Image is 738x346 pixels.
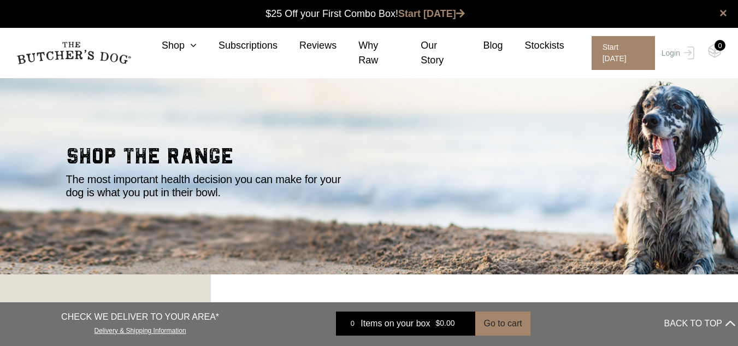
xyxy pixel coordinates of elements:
[659,36,694,70] a: Login
[361,317,430,330] span: Items on your box
[197,38,278,53] a: Subscriptions
[719,7,727,20] a: close
[344,318,361,329] div: 0
[61,310,219,324] p: CHECK WE DELIVER TO YOUR AREA*
[398,8,465,19] a: Start [DATE]
[503,38,564,53] a: Stockists
[435,319,440,328] span: $
[140,38,197,53] a: Shop
[399,38,461,68] a: Our Story
[435,319,454,328] bdi: 0.00
[581,36,659,70] a: Start [DATE]
[462,38,503,53] a: Blog
[336,38,399,68] a: Why Raw
[664,310,735,337] button: BACK TO TOP
[66,145,672,173] h2: shop the range
[715,40,725,51] div: 0
[708,44,722,58] img: TBD_Cart-Empty.png
[278,38,336,53] a: Reviews
[95,324,186,335] a: Delivery & Shipping Information
[66,173,356,199] p: The most important health decision you can make for your dog is what you put in their bowl.
[592,36,655,70] span: Start [DATE]
[475,312,530,336] button: Go to cart
[336,312,475,336] a: 0 Items on your box $0.00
